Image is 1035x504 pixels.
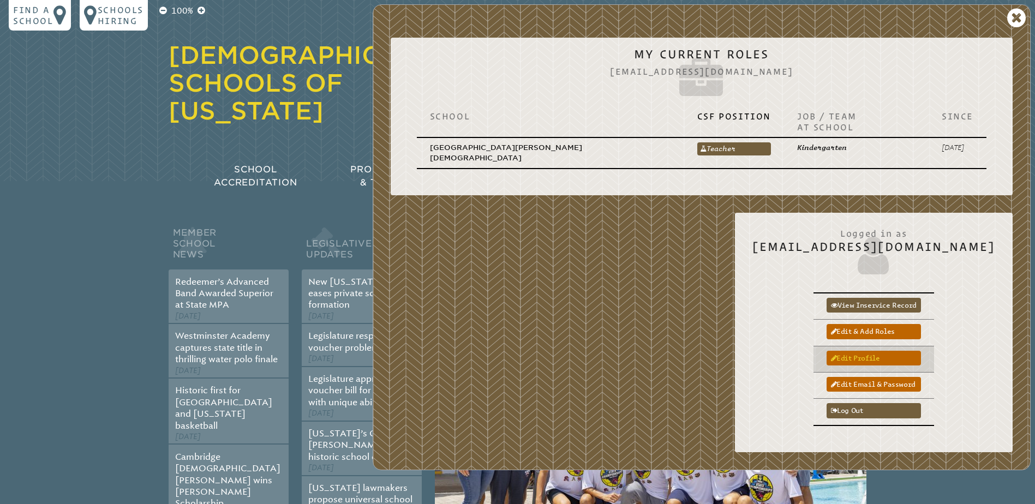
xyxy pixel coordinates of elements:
[308,374,410,407] a: Legislature approves voucher bill for students with unique abilities
[175,331,278,364] a: Westminster Academy captures state title in thrilling water polo finale
[827,324,921,339] a: Edit & add roles
[175,277,273,310] a: Redeemer’s Advanced Band Awarded Superior at State MPA
[308,311,334,321] span: [DATE]
[308,428,414,462] a: [US_STATE]’s Governor [PERSON_NAME] signs historic school choice bill
[175,311,201,321] span: [DATE]
[752,223,995,240] span: Logged in as
[797,142,916,153] p: Kindergarten
[308,277,398,310] a: New [US_STATE] law eases private school formation
[169,4,195,17] p: 100%
[752,223,995,277] h2: [EMAIL_ADDRESS][DOMAIN_NAME]
[214,164,297,188] span: School Accreditation
[13,4,53,26] p: Find a school
[697,142,771,155] a: Teacher
[308,331,405,352] a: Legislature responds to voucher problems
[430,142,671,164] p: [GEOGRAPHIC_DATA][PERSON_NAME][DEMOGRAPHIC_DATA]
[308,354,334,363] span: [DATE]
[98,4,143,26] p: Schools Hiring
[350,164,510,188] span: Professional Development & Teacher Certification
[430,111,671,122] p: School
[308,409,334,418] span: [DATE]
[175,432,201,441] span: [DATE]
[308,463,334,472] span: [DATE]
[942,142,973,153] p: [DATE]
[827,403,921,418] a: Log out
[827,377,921,392] a: Edit email & password
[302,225,422,269] h2: Legislative Updates
[697,111,771,122] p: CSF Position
[797,111,916,133] p: Job / Team at School
[175,366,201,375] span: [DATE]
[942,111,973,122] p: Since
[175,385,272,430] a: Historic first for [GEOGRAPHIC_DATA] and [US_STATE] basketball
[827,351,921,365] a: Edit profile
[169,225,289,269] h2: Member School News
[169,41,478,125] a: [DEMOGRAPHIC_DATA] Schools of [US_STATE]
[408,47,995,102] h2: My Current Roles
[827,298,921,313] a: View inservice record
